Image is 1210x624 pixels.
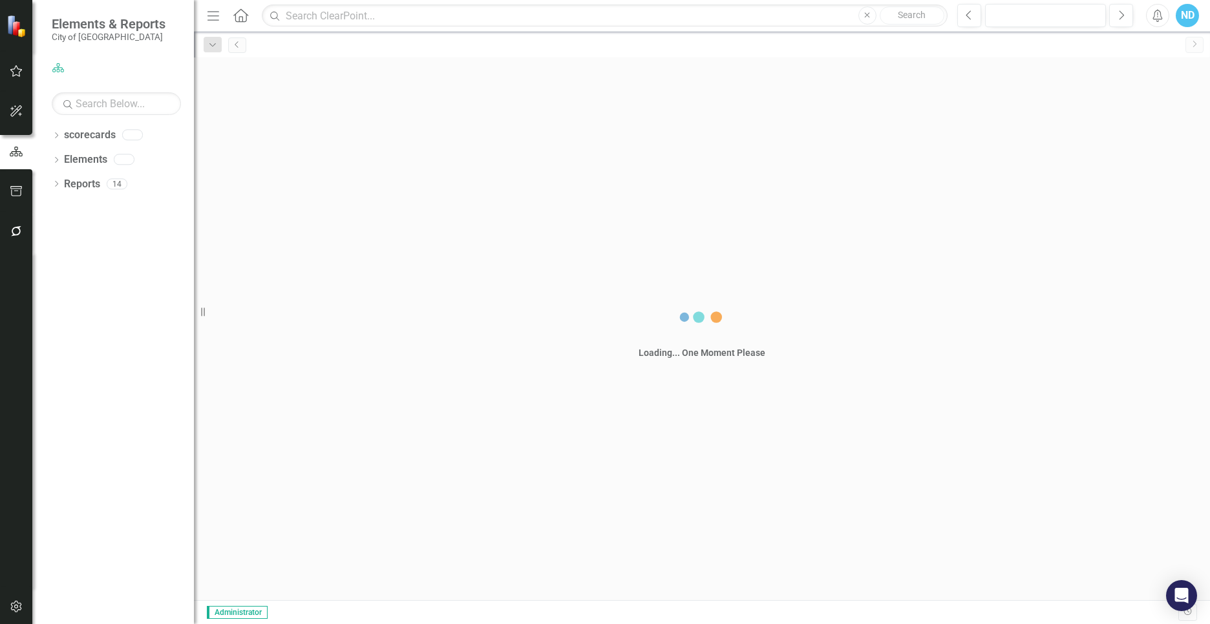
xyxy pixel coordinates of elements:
img: ClearPoint Strategy [6,14,29,37]
button: Search [880,6,944,25]
span: Administrator [207,606,268,619]
a: Elements [64,152,107,167]
div: Open Intercom Messenger [1166,580,1197,611]
a: Reports [64,177,100,192]
small: City of [GEOGRAPHIC_DATA] [52,32,165,42]
a: scorecards [64,128,116,143]
input: Search ClearPoint... [262,5,948,27]
div: Loading... One Moment Please [639,346,765,359]
span: Search [898,10,926,20]
span: Elements & Reports [52,16,165,32]
input: Search Below... [52,92,181,115]
div: 14 [107,178,127,189]
button: ND [1176,4,1199,27]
